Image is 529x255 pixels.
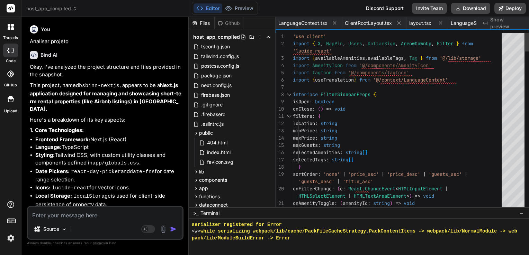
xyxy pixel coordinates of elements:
span: isOpen [293,98,310,105]
span: amenityId [343,200,368,206]
code: bsbinn-nextjs [79,83,119,89]
span: selectedAmenities [293,149,340,155]
span: DollarSign [368,40,395,47]
span: .eslintrc.js [200,120,224,128]
div: Github [215,20,243,27]
div: 9 [276,98,284,105]
span: | [348,193,351,199]
span: : [315,135,318,141]
span: string [321,135,337,141]
span: availableTags [368,55,404,61]
span: '@/lib/storage' [440,55,481,61]
span: } [298,164,301,170]
code: app/globals.css [92,160,139,166]
span: HTMLTextAreaElement [354,193,406,199]
div: Files [189,20,214,27]
div: 22 [276,207,284,214]
span: | [423,171,426,177]
span: 'price_desc' [387,171,420,177]
span: X [318,40,321,47]
strong: 1. Core Technologies: [30,127,84,133]
strong: Language: [35,144,62,150]
span: onFilterChange [293,186,332,192]
li: TypeScript [35,143,182,151]
span: , [321,40,323,47]
span: { [312,40,315,47]
li: and for date range selection. [35,168,182,184]
div: 11 [276,113,284,120]
span: { [373,91,376,97]
h6: Bind AI [41,51,57,58]
span: , [395,40,398,47]
span: boolean [315,98,334,105]
span: } [420,55,423,61]
span: [ [362,149,365,155]
span: , [431,40,434,47]
span: ( [337,186,340,192]
span: − [520,210,523,217]
span: tailwind.config.js [200,52,240,60]
p: Okay, I've analyzed the project structure and files provided in the snapshot. [30,63,182,79]
span: dataconnect [199,201,228,208]
span: : [318,171,321,177]
div: 19 [276,171,284,178]
div: 21 [276,200,284,207]
img: attachment [159,225,167,233]
span: : [315,127,318,134]
button: − [518,208,525,219]
span: { [318,113,321,119]
button: Download [451,3,490,14]
span: [ [348,157,351,163]
span: 'guests_asc' [429,171,462,177]
span: TagIcon [312,69,332,76]
span: string [323,142,340,148]
span: from [462,40,473,47]
span: useTranslation [315,77,354,83]
span: filters [293,113,312,119]
span: Show preview [490,16,523,30]
div: 18 [276,163,284,171]
span: onClose [293,106,312,112]
span: from [334,69,346,76]
span: location [293,120,315,126]
span: 'title_asc' [343,178,373,185]
span: . [362,186,365,192]
span: Filter [437,40,454,47]
p: Source [43,226,59,233]
span: | [343,171,346,177]
span: ( [318,106,321,112]
span: from [426,55,437,61]
span: '@/components/TagIcon' [348,69,409,76]
span: React [348,186,362,192]
span: : [318,142,321,148]
span: ) [409,193,412,199]
span: '@/components/AmenityIcon' [359,62,431,68]
div: 15 [276,142,284,149]
span: HTMLSelectElement [298,193,346,199]
span: ) [390,200,393,206]
div: 14 [276,134,284,142]
span: 'guests_desc' [298,178,334,185]
img: icon [170,226,177,233]
button: Editor [194,3,222,13]
p: This project, named , appears to be a [30,82,182,113]
span: .firebaserc [200,110,226,119]
p: Analisar projeto [30,38,182,46]
span: : [368,200,370,206]
span: => [326,106,332,112]
span: ] [365,149,368,155]
span: import [293,62,310,68]
span: <w> [192,228,200,235]
code: lucide-react [52,185,89,191]
span: AmenityIcon [312,62,343,68]
span: serializer registered for Error [192,221,282,228]
span: ] [351,157,354,163]
span: void [404,200,415,206]
img: Pick Models [61,226,67,232]
p: Always double-check its answers. Your in Bind [27,240,183,246]
div: 16 [276,149,284,156]
div: 1 [276,33,284,40]
span: LanguageSwitcher.tsx [451,20,501,27]
span: .gitignore [200,101,223,109]
code: date-fns [130,169,155,175]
